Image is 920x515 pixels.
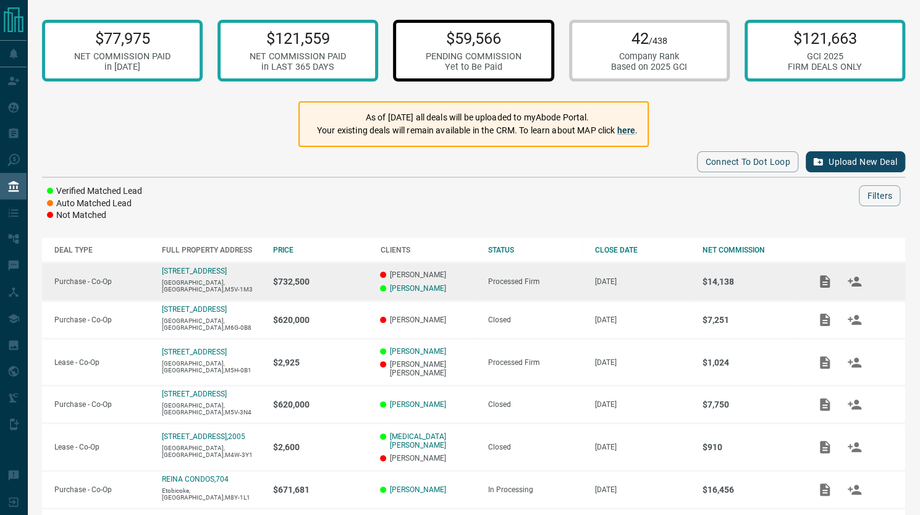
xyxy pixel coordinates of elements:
[611,62,687,72] div: Based on 2025 GCI
[380,360,475,377] p: [PERSON_NAME] [PERSON_NAME]
[162,475,229,484] a: REINA CONDOS,704
[250,62,346,72] div: in LAST 365 DAYS
[426,62,521,72] div: Yet to Be Paid
[162,246,261,254] div: FULL PROPERTY ADDRESS
[840,358,869,366] span: Match Clients
[380,246,475,254] div: CLIENTS
[250,29,346,48] p: $121,559
[810,277,840,285] span: Add / View Documents
[162,487,261,501] p: Etobicoke,[GEOGRAPHIC_DATA],M8Y-1L1
[810,485,840,493] span: Add / View Documents
[703,485,798,495] p: $16,456
[487,485,583,494] div: In Processing
[595,358,690,367] p: [DATE]
[703,246,798,254] div: NET COMMISSION
[273,246,368,254] div: PRICE
[54,443,150,451] p: Lease - Co-Op
[595,485,690,494] p: [DATE]
[273,315,368,325] p: $620,000
[649,36,667,46] span: /438
[595,246,690,254] div: CLOSE DATE
[595,316,690,324] p: [DATE]
[788,29,862,48] p: $121,663
[788,62,862,72] div: FIRM DEALS ONLY
[611,29,687,48] p: 42
[380,270,475,279] p: [PERSON_NAME]
[840,400,869,409] span: Match Clients
[487,246,583,254] div: STATUS
[54,316,150,324] p: Purchase - Co-Op
[810,358,840,366] span: Add / View Documents
[54,485,150,494] p: Purchase - Co-Op
[703,277,798,287] p: $14,138
[47,198,142,210] li: Auto Matched Lead
[273,358,368,367] p: $2,925
[389,284,445,293] a: [PERSON_NAME]
[810,400,840,409] span: Add / View Documents
[162,390,227,398] a: [STREET_ADDRESS]
[273,400,368,409] p: $620,000
[487,316,583,324] div: Closed
[74,51,171,62] div: NET COMMISSION PAID
[426,29,521,48] p: $59,566
[54,400,150,409] p: Purchase - Co-Op
[54,277,150,286] p: Purchase - Co-Op
[840,485,869,493] span: Match Clients
[273,442,368,452] p: $2,600
[426,51,521,62] div: PENDING COMMISSION
[317,111,638,124] p: As of [DATE] all deals will be uploaded to myAbode Portal.
[595,277,690,286] p: [DATE]
[487,443,583,451] div: Closed
[74,62,171,72] div: in [DATE]
[810,442,840,451] span: Add / View Documents
[703,400,798,409] p: $7,750
[487,358,583,367] div: Processed Firm
[47,209,142,222] li: Not Matched
[54,358,150,367] p: Lease - Co-Op
[703,442,798,452] p: $910
[380,454,475,463] p: [PERSON_NAME]
[810,315,840,324] span: Add / View Documents
[273,277,368,287] p: $732,500
[162,305,227,314] a: [STREET_ADDRESS]
[47,185,142,198] li: Verified Matched Lead
[840,277,869,285] span: Match Clients
[250,51,346,62] div: NET COMMISSION PAID
[74,29,171,48] p: $77,975
[806,151,905,172] button: Upload New Deal
[380,316,475,324] p: [PERSON_NAME]
[487,277,583,286] div: Processed Firm
[703,315,798,325] p: $7,251
[162,279,261,293] p: [GEOGRAPHIC_DATA],[GEOGRAPHIC_DATA],M5V-1M3
[273,485,368,495] p: $671,681
[703,358,798,367] p: $1,024
[162,267,227,275] a: [STREET_ADDRESS]
[389,432,475,450] a: [MEDICAL_DATA][PERSON_NAME]
[389,347,445,356] a: [PERSON_NAME]
[487,400,583,409] div: Closed
[611,51,687,62] div: Company Rank
[617,125,635,135] a: here
[317,124,638,137] p: Your existing deals will remain available in the CRM. To learn about MAP click .
[162,348,227,356] a: [STREET_ADDRESS]
[162,360,261,374] p: [GEOGRAPHIC_DATA],[GEOGRAPHIC_DATA],M5H-0B1
[840,442,869,451] span: Match Clients
[840,315,869,324] span: Match Clients
[162,317,261,331] p: [GEOGRAPHIC_DATA],[GEOGRAPHIC_DATA],M6G-0B8
[389,400,445,409] a: [PERSON_NAME]
[788,51,862,62] div: GCI 2025
[595,400,690,409] p: [DATE]
[389,485,445,494] a: [PERSON_NAME]
[595,443,690,451] p: [DATE]
[162,402,261,416] p: [GEOGRAPHIC_DATA],[GEOGRAPHIC_DATA],M5V-3N4
[162,445,261,458] p: [GEOGRAPHIC_DATA],[GEOGRAPHIC_DATA],M4W-3Y1
[859,185,900,206] button: Filters
[162,432,245,441] a: [STREET_ADDRESS],2005
[697,151,798,172] button: Connect to Dot Loop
